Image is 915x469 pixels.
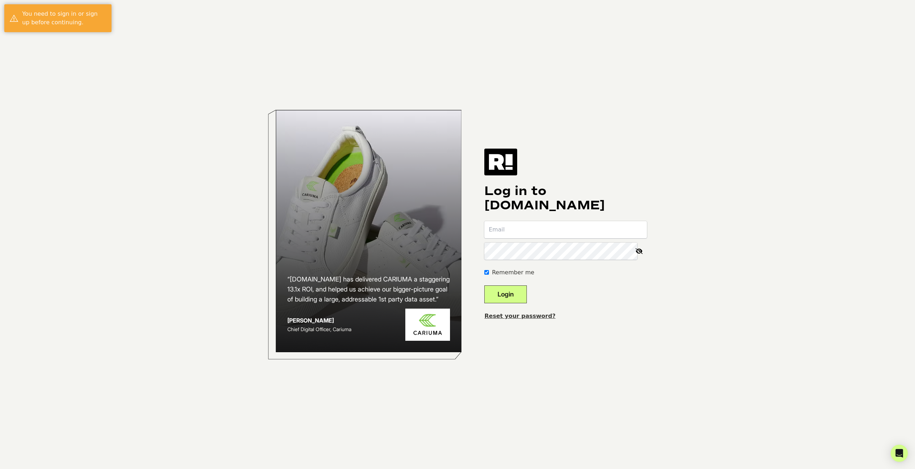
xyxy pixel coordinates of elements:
img: Cariuma [405,309,450,341]
strong: [PERSON_NAME] [287,317,334,324]
h1: Log in to [DOMAIN_NAME] [484,184,647,213]
img: Retention.com [484,149,517,175]
button: Login [484,285,527,303]
h2: “[DOMAIN_NAME] has delivered CARIUMA a staggering 13.1x ROI, and helped us achieve our bigger-pic... [287,274,450,304]
div: Open Intercom Messenger [891,445,908,462]
label: Remember me [492,268,534,277]
div: You need to sign in or sign up before continuing. [22,10,106,27]
input: Email [484,221,647,238]
a: Reset your password? [484,313,555,319]
span: Chief Digital Officer, Cariuma [287,326,351,332]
